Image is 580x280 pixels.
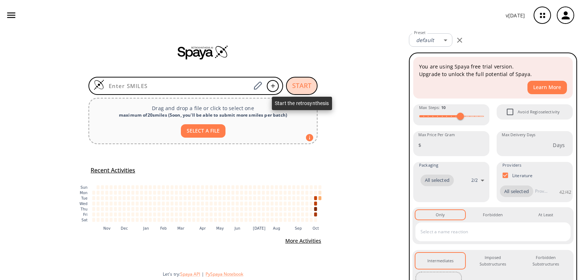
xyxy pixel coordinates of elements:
p: Literature [512,172,533,179]
span: Avoid Regioselectivity [502,104,518,120]
text: Jun [234,226,240,230]
text: Oct [312,226,319,230]
button: More Activities [282,234,324,248]
div: Start the retrosynthesis [272,97,332,110]
text: Mon [80,191,88,195]
span: | [200,271,206,277]
button: Learn More [527,81,567,94]
span: Avoid Regioselectivity [518,109,560,115]
strong: 10 [441,105,446,110]
div: Imposed Substructures [474,254,512,268]
div: maximum of 20 smiles ( Soon, you'll be able to submit more smiles per batch ) [95,112,311,118]
button: SELECT A FILE [181,124,225,138]
text: Apr [199,226,206,230]
text: Jan [143,226,149,230]
input: Enter SMILES [104,82,251,89]
div: Only [436,212,445,218]
text: Mar [177,226,185,230]
text: Dec [121,226,128,230]
div: At Least [538,212,553,218]
span: Packaging [419,162,438,168]
span: All selected [500,188,533,195]
text: Thu [80,207,87,211]
input: Select a name reaction [419,226,556,238]
text: Feb [160,226,167,230]
div: Let's try: [163,271,403,277]
label: Max Price Per Gram [418,132,455,138]
span: Max Steps : [419,104,446,111]
p: v [DATE] [506,12,525,19]
p: $ [418,141,421,149]
text: Wed [79,202,87,206]
text: [DATE] [253,226,266,230]
text: Sun [80,185,87,189]
g: cell [92,185,322,222]
text: Nov [103,226,111,230]
button: START [286,77,318,95]
button: Forbidden Substructures [521,253,571,269]
em: default [416,37,434,43]
button: Recent Activities [88,164,138,176]
label: Max Delivery Days [502,132,535,138]
button: Intermediates [415,253,465,269]
p: Days [553,141,565,149]
span: Providers [502,162,521,168]
span: All selected [420,177,454,184]
label: Preset [414,30,426,35]
div: Intermediates [427,258,453,264]
div: Forbidden Substructures [527,254,565,268]
button: Spaya API [180,271,200,277]
button: PySpaya Notebook [206,271,243,277]
p: Drag and drop a file or click to select one [95,104,311,112]
text: Fri [83,213,87,217]
h5: Recent Activities [91,167,135,174]
text: May [216,226,224,230]
g: y-axis tick label [79,185,87,222]
p: 2 / 2 [471,177,478,183]
button: At Least [521,210,571,220]
button: Only [415,210,465,220]
g: x-axis tick label [103,226,319,230]
text: Sep [295,226,302,230]
div: Forbidden [483,212,503,218]
img: Logo Spaya [94,79,104,90]
text: Tue [81,196,88,200]
button: Forbidden [468,210,518,220]
img: Spaya logo [178,45,228,59]
p: 42 / 42 [559,189,571,195]
text: Sat [82,218,88,222]
text: Aug [273,226,280,230]
p: You are using Spaya free trial version. Upgrade to unlock the full potential of Spaya. [419,63,567,78]
button: Imposed Substructures [468,253,518,269]
input: Provider name [533,185,549,197]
